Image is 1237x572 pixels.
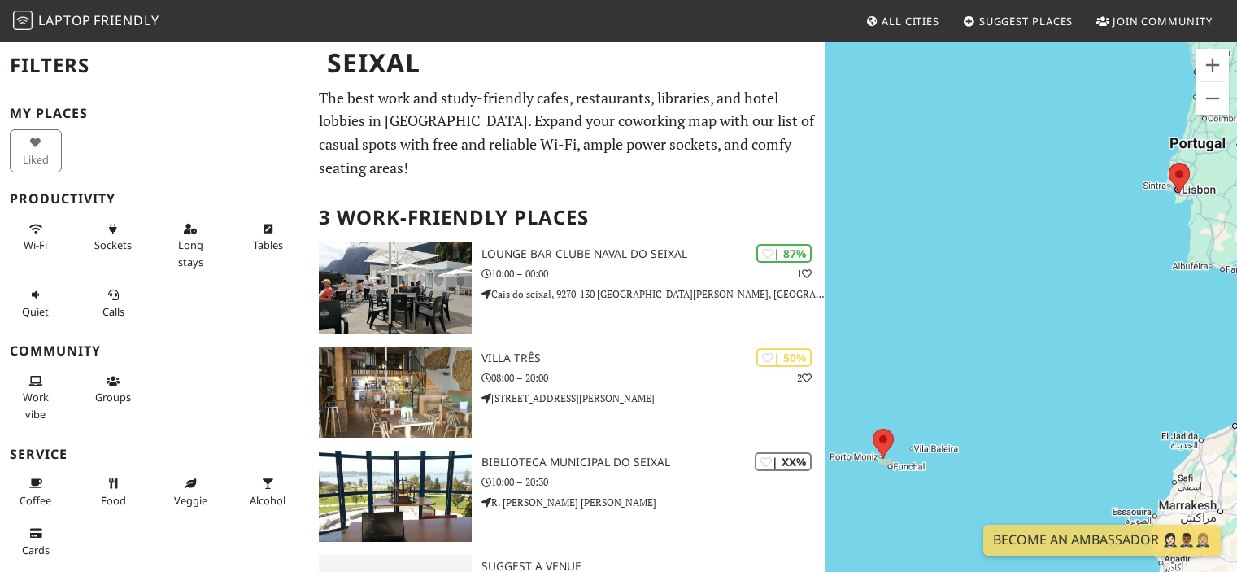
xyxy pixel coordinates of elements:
p: 10:00 – 00:00 [481,266,825,282]
p: The best work and study-friendly cafes, restaurants, libraries, and hotel lobbies in [GEOGRAPHIC_... [319,86,815,180]
a: All Cities [859,7,946,36]
span: Alcohol [250,493,285,508]
button: Wi-Fi [10,216,62,259]
span: Join Community [1113,14,1213,28]
span: Quiet [22,304,49,319]
p: 2 [797,370,812,386]
span: All Cities [882,14,939,28]
button: Calls [87,282,139,325]
img: Biblioteca Municipal do Seixal [319,451,471,542]
p: 10:00 – 20:30 [481,474,825,490]
button: Quiet [10,282,62,325]
a: Lounge Bar Clube Naval do Seixal | 87% 1 Lounge Bar Clube Naval do Seixal 10:00 – 00:00 Cais do s... [309,242,825,334]
button: Cards [10,520,62,563]
a: Villa Três | 50% 2 Villa Três 08:00 – 20:00 [STREET_ADDRESS][PERSON_NAME] [309,347,825,438]
h1: Seixal [314,41,821,85]
button: Tables [242,216,294,259]
button: Alcohol [242,470,294,513]
span: Long stays [178,238,203,269]
h3: Lounge Bar Clube Naval do Seixal [481,247,825,261]
a: Become an Ambassador 🤵🏻‍♀️🤵🏾‍♂️🤵🏼‍♀️ [983,525,1221,556]
span: People working [23,390,49,421]
span: Video/audio calls [102,304,124,319]
h3: Productivity [10,191,299,207]
h3: Community [10,343,299,359]
h3: Service [10,447,299,462]
span: Power sockets [94,238,132,252]
button: Sockets [87,216,139,259]
button: Work vibe [10,368,62,427]
h3: My Places [10,106,299,121]
button: Zoom in [1196,49,1229,81]
button: Groups [87,368,139,411]
span: Stable Wi-Fi [24,238,47,252]
h3: Villa Três [481,351,825,365]
span: Food [101,493,126,508]
span: Credit cards [22,543,50,557]
h3: Biblioteca Municipal do Seixal [481,456,825,469]
div: | 87% [756,244,812,263]
img: LaptopFriendly [13,11,33,30]
h2: 3 Work-Friendly Places [319,193,815,242]
div: | XX% [755,452,812,471]
p: [STREET_ADDRESS][PERSON_NAME] [481,391,825,406]
p: R. [PERSON_NAME] [PERSON_NAME] [481,495,825,510]
p: Cais do seixal, 9270-130 [GEOGRAPHIC_DATA][PERSON_NAME], [GEOGRAPHIC_DATA] [481,286,825,302]
button: Food [87,470,139,513]
button: Veggie [164,470,216,513]
button: Coffee [10,470,62,513]
a: Biblioteca Municipal do Seixal | XX% Biblioteca Municipal do Seixal 10:00 – 20:30 R. [PERSON_NAME... [309,451,825,542]
span: Friendly [94,11,159,29]
a: Suggest Places [956,7,1080,36]
h2: Filters [10,41,299,90]
span: Laptop [38,11,91,29]
span: Veggie [174,493,207,508]
img: Villa Três [319,347,471,438]
p: 08:00 – 20:00 [481,370,825,386]
img: Lounge Bar Clube Naval do Seixal [319,242,471,334]
a: Join Community [1090,7,1219,36]
span: Coffee [20,493,51,508]
button: Zoom out [1196,82,1229,115]
span: Work-friendly tables [253,238,283,252]
div: | 50% [756,348,812,367]
button: Long stays [164,216,216,275]
span: Group tables [95,390,131,404]
p: 1 [797,266,812,282]
a: LaptopFriendly LaptopFriendly [13,7,159,36]
span: Suggest Places [979,14,1074,28]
